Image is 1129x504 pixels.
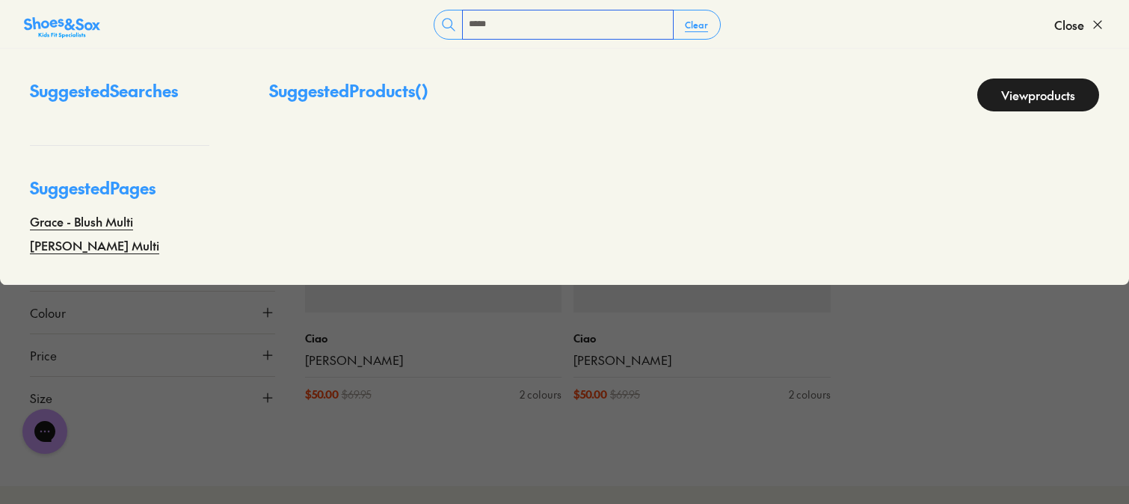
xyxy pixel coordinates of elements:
[520,387,562,402] div: 2 colours
[30,377,275,419] button: Size
[30,334,275,376] button: Price
[610,387,640,402] span: $ 69.95
[305,331,562,346] p: Ciao
[342,387,372,402] span: $ 69.95
[30,212,133,230] a: Grace - Blush Multi
[269,79,428,111] p: Suggested Products
[30,389,52,407] span: Size
[305,352,562,369] a: [PERSON_NAME]
[30,79,209,115] p: Suggested Searches
[573,331,831,346] p: Ciao
[415,79,428,102] span: ( )
[30,236,159,254] a: [PERSON_NAME] Multi
[673,11,720,38] button: Clear
[24,13,100,37] a: Shoes &amp; Sox
[30,292,275,334] button: Colour
[789,387,831,402] div: 2 colours
[15,404,75,459] iframe: Gorgias live chat messenger
[30,346,57,364] span: Price
[573,352,831,369] a: [PERSON_NAME]
[977,79,1099,111] a: Viewproducts
[30,304,66,322] span: Colour
[1054,16,1084,34] span: Close
[573,387,607,402] span: $ 50.00
[24,16,100,40] img: SNS_Logo_Responsive.svg
[1054,8,1105,41] button: Close
[30,176,209,212] p: Suggested Pages
[305,387,339,402] span: $ 50.00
